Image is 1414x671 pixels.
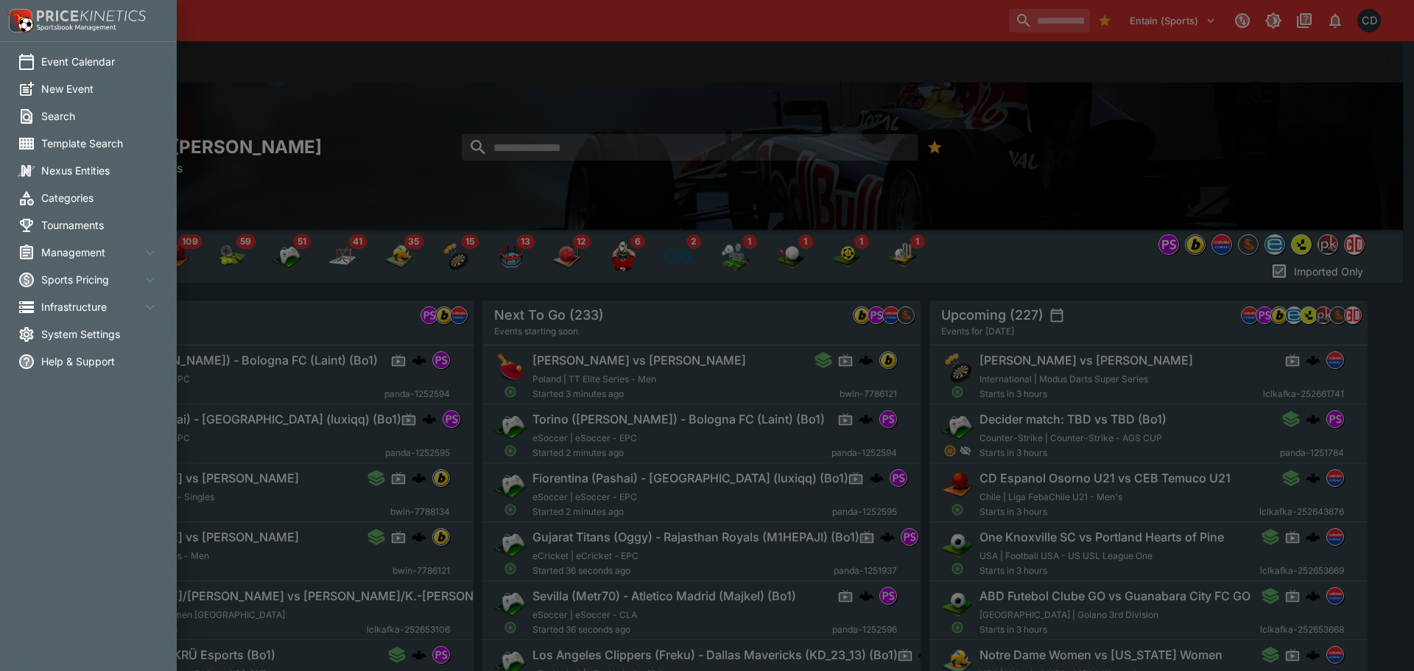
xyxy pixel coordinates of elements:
img: PriceKinetics Logo [4,6,34,35]
span: Search [41,108,159,124]
span: Help & Support [41,354,159,369]
span: System Settings [41,326,159,342]
img: PriceKinetics [37,10,146,21]
span: Template Search [41,136,159,151]
span: Sports Pricing [41,272,141,287]
img: Sportsbook Management [37,24,116,31]
span: Categories [41,190,159,205]
span: Nexus Entities [41,163,159,178]
span: Infrastructure [41,299,141,315]
span: Tournaments [41,217,159,233]
span: Event Calendar [41,54,159,69]
span: New Event [41,81,159,96]
span: Management [41,245,141,260]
